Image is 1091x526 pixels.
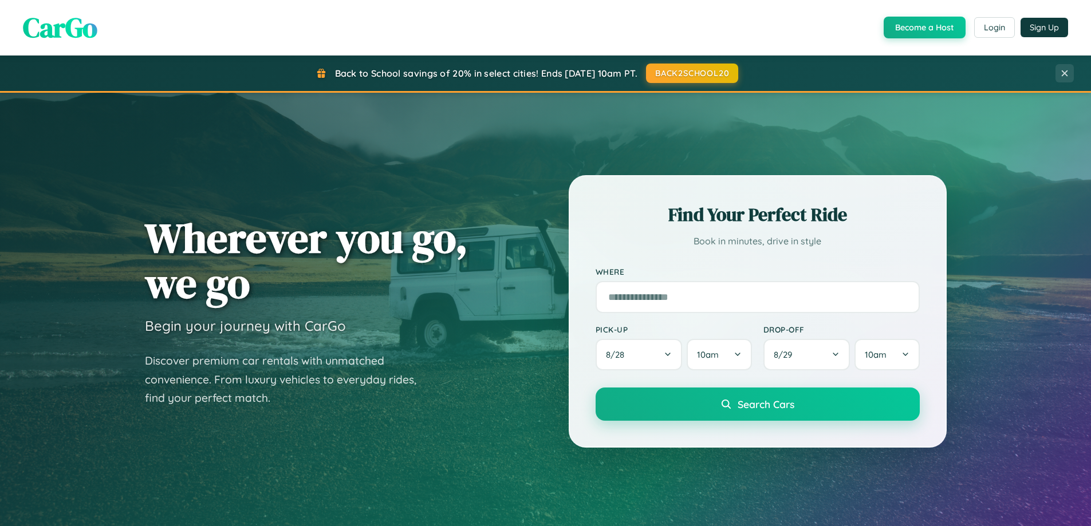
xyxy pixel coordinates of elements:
button: 8/29 [763,339,850,370]
span: 10am [865,349,887,360]
button: Become a Host [884,17,966,38]
button: 10am [687,339,751,370]
span: 8 / 29 [774,349,798,360]
span: CarGo [23,9,97,46]
p: Book in minutes, drive in style [596,233,920,250]
h2: Find Your Perfect Ride [596,202,920,227]
button: 8/28 [596,339,683,370]
button: BACK2SCHOOL20 [646,64,738,83]
h1: Wherever you go, we go [145,215,468,306]
p: Discover premium car rentals with unmatched convenience. From luxury vehicles to everyday rides, ... [145,351,431,408]
label: Where [596,267,920,276]
span: Back to School savings of 20% in select cities! Ends [DATE] 10am PT. [335,68,637,79]
button: Search Cars [596,387,920,421]
span: Search Cars [738,398,794,410]
span: 8 / 28 [606,349,630,360]
label: Pick-up [596,325,752,334]
h3: Begin your journey with CarGo [145,317,346,334]
button: 10am [854,339,919,370]
label: Drop-off [763,325,920,334]
span: 10am [697,349,719,360]
button: Sign Up [1021,18,1068,37]
button: Login [974,17,1015,38]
